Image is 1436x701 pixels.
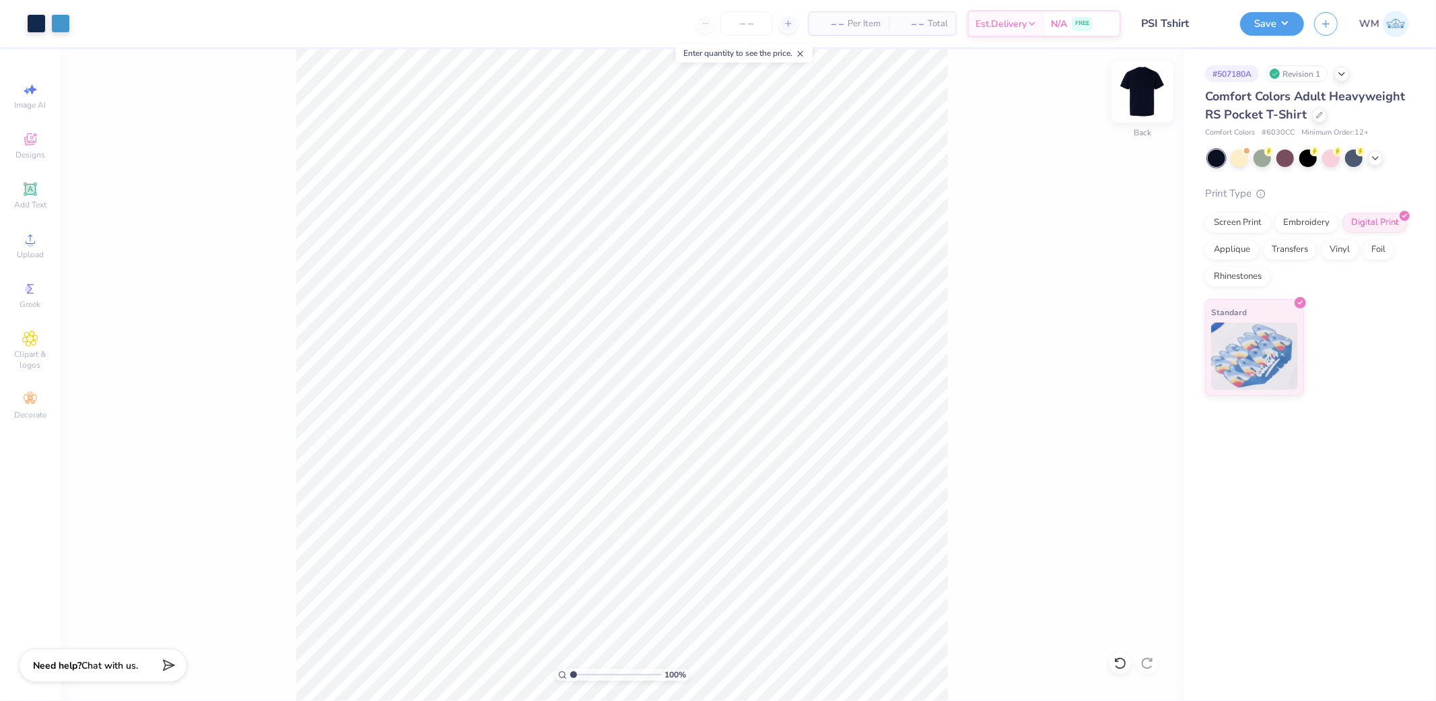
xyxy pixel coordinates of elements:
[1116,65,1169,119] img: Back
[1363,240,1394,260] div: Foil
[976,17,1027,31] span: Est. Delivery
[1205,127,1255,139] span: Comfort Colors
[676,44,813,63] div: Enter quantity to see the price.
[1263,240,1317,260] div: Transfers
[1051,17,1067,31] span: N/A
[1383,11,1409,37] img: Wilfredo Manabat
[1301,127,1369,139] span: Minimum Order: 12 +
[7,349,54,370] span: Clipart & logos
[33,659,81,672] strong: Need help?
[1211,323,1298,390] img: Standard
[664,669,686,681] span: 100 %
[720,11,773,36] input: – –
[1342,213,1408,233] div: Digital Print
[14,199,46,210] span: Add Text
[14,409,46,420] span: Decorate
[1266,65,1328,82] div: Revision 1
[20,299,41,310] span: Greek
[1205,186,1409,201] div: Print Type
[1240,12,1304,36] button: Save
[1134,127,1151,139] div: Back
[81,659,138,672] span: Chat with us.
[1131,10,1230,37] input: Untitled Design
[1205,240,1259,260] div: Applique
[848,17,881,31] span: Per Item
[1321,240,1359,260] div: Vinyl
[1205,65,1259,82] div: # 507180A
[1205,213,1270,233] div: Screen Print
[1205,267,1270,287] div: Rhinestones
[15,100,46,110] span: Image AI
[17,249,44,260] span: Upload
[1274,213,1338,233] div: Embroidery
[1262,127,1295,139] span: # 6030CC
[817,17,844,31] span: – –
[1359,16,1379,32] span: WM
[897,17,924,31] span: – –
[15,149,45,160] span: Designs
[1075,19,1089,28] span: FREE
[1211,305,1247,319] span: Standard
[1359,11,1409,37] a: WM
[928,17,948,31] span: Total
[1205,88,1405,123] span: Comfort Colors Adult Heavyweight RS Pocket T-Shirt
